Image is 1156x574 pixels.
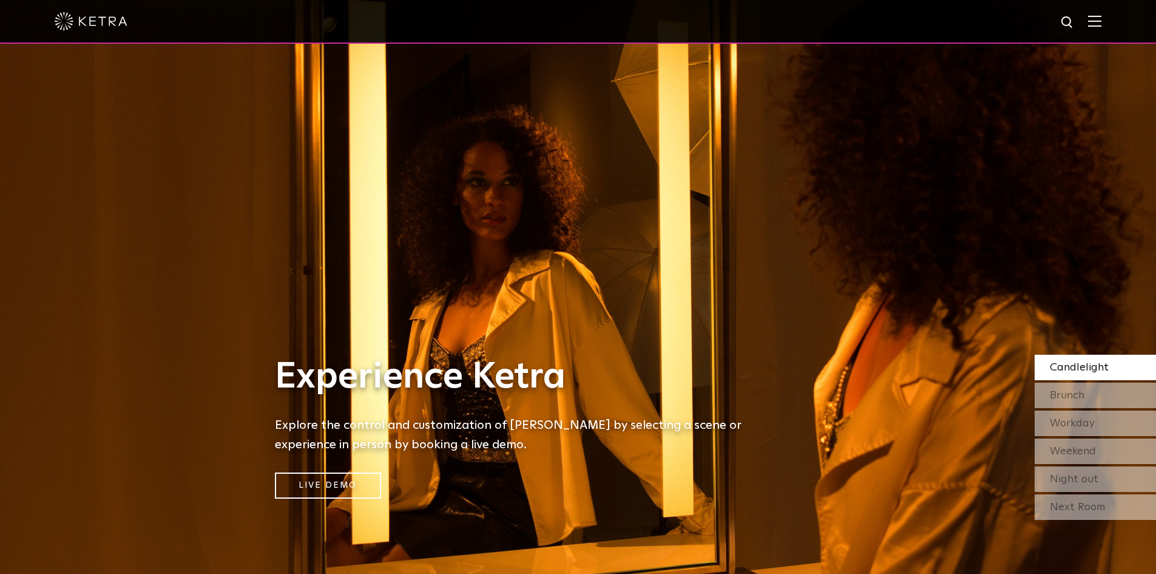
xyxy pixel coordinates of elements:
[55,12,127,30] img: ketra-logo-2019-white
[1060,15,1075,30] img: search icon
[1050,446,1096,457] span: Weekend
[275,473,381,499] a: Live Demo
[1050,390,1084,401] span: Brunch
[275,415,760,454] h5: Explore the control and customization of [PERSON_NAME] by selecting a scene or experience in pers...
[275,357,760,397] h1: Experience Ketra
[1088,15,1101,27] img: Hamburger%20Nav.svg
[1050,418,1095,429] span: Workday
[1035,494,1156,520] div: Next Room
[1050,362,1109,373] span: Candlelight
[1050,474,1098,485] span: Night out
